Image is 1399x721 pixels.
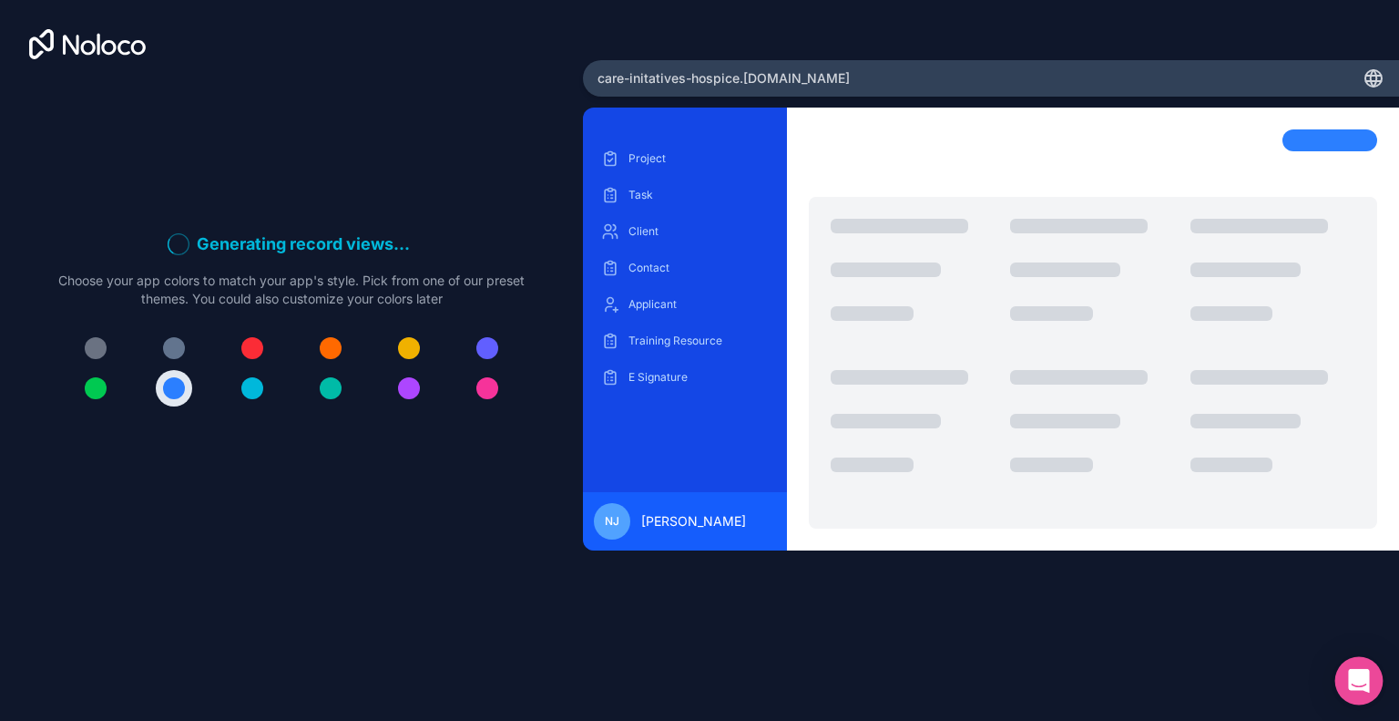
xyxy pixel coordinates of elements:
span: . [393,232,399,257]
p: Client [628,224,769,239]
p: Contact [628,261,769,275]
p: Training Resource [628,334,769,348]
p: Applicant [628,297,769,312]
p: Task [628,188,769,202]
p: E Signature [628,370,769,385]
span: [PERSON_NAME] [641,512,746,530]
span: care-initatives-hospice .[DOMAIN_NAME] [597,69,850,88]
h6: Generating record views [197,232,415,257]
div: Open Intercom Messenger [1335,657,1384,706]
p: Project [628,151,769,166]
p: Choose your app colors to match your app's style. Pick from one of our preset themes. You could a... [58,272,525,308]
div: scrollable content [597,144,772,478]
span: NJ [605,514,619,529]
